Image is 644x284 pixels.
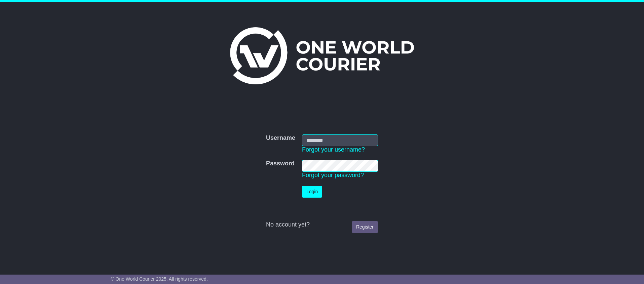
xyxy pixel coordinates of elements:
a: Register [352,221,378,233]
label: Password [266,160,295,167]
a: Forgot your password? [302,172,364,178]
a: Forgot your username? [302,146,365,153]
div: No account yet? [266,221,378,229]
span: © One World Courier 2025. All rights reserved. [111,276,208,282]
label: Username [266,134,295,142]
img: One World [230,27,414,84]
button: Login [302,186,322,198]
